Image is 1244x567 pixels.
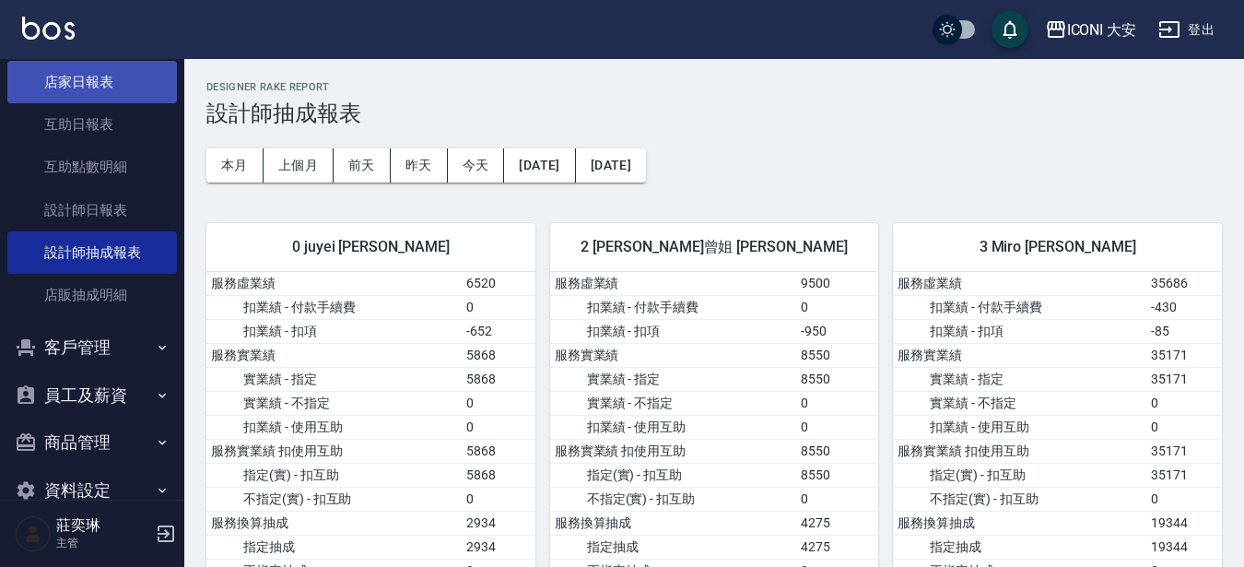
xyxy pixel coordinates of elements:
[7,231,177,274] a: 設計師抽成報表
[915,238,1200,256] span: 3 Miro [PERSON_NAME]
[56,516,150,535] h5: 莊奕琳
[796,487,878,511] td: 0
[1067,18,1137,41] div: ICONI 大安
[206,343,462,367] td: 服務實業績
[462,391,535,415] td: 0
[1151,13,1222,47] button: 登出
[462,439,535,463] td: 5868
[7,189,177,231] a: 設計師日報表
[206,511,462,535] td: 服務換算抽成
[796,391,878,415] td: 0
[462,367,535,391] td: 5868
[206,148,264,183] button: 本月
[796,319,878,343] td: -950
[550,295,796,319] td: 扣業績 - 付款手續費
[1038,11,1144,49] button: ICONI 大安
[893,367,1146,391] td: 實業績 - 指定
[796,511,878,535] td: 4275
[462,487,535,511] td: 0
[7,146,177,188] a: 互助點數明細
[7,372,177,419] button: 員工及薪資
[7,61,177,103] a: 店家日報表
[550,439,796,463] td: 服務實業績 扣使用互助
[229,238,513,256] span: 0 juyei [PERSON_NAME]
[550,463,796,487] td: 指定(實) - 扣互助
[462,535,535,559] td: 2934
[7,419,177,467] button: 商品管理
[893,319,1146,343] td: 扣業績 - 扣項
[206,391,462,415] td: 實業績 - 不指定
[206,81,1222,93] h2: Designer Rake Report
[1146,487,1222,511] td: 0
[893,511,1146,535] td: 服務換算抽成
[893,535,1146,559] td: 指定抽成
[1146,272,1222,296] td: 35686
[893,343,1146,367] td: 服務實業績
[893,391,1146,415] td: 實業績 - 不指定
[796,343,878,367] td: 8550
[1146,463,1222,487] td: 35171
[504,148,575,183] button: [DATE]
[1146,295,1222,319] td: -430
[893,487,1146,511] td: 不指定(實) - 扣互助
[550,487,796,511] td: 不指定(實) - 扣互助
[206,295,462,319] td: 扣業績 - 付款手續費
[550,535,796,559] td: 指定抽成
[206,367,462,391] td: 實業績 - 指定
[796,415,878,439] td: 0
[206,319,462,343] td: 扣業績 - 扣項
[1146,511,1222,535] td: 19344
[550,272,796,296] td: 服務虛業績
[206,100,1222,126] h3: 設計師抽成報表
[796,272,878,296] td: 9500
[796,535,878,559] td: 4275
[462,272,535,296] td: 6520
[56,535,150,551] p: 主管
[462,319,535,343] td: -652
[893,272,1146,296] td: 服務虛業績
[7,467,177,514] button: 資料設定
[550,343,796,367] td: 服務實業績
[1146,415,1222,439] td: 0
[550,415,796,439] td: 扣業績 - 使用互助
[572,238,857,256] span: 2 [PERSON_NAME]曾姐 [PERSON_NAME]
[1146,535,1222,559] td: 19344
[796,295,878,319] td: 0
[462,463,535,487] td: 5868
[206,487,462,511] td: 不指定(實) - 扣互助
[448,148,505,183] button: 今天
[206,535,462,559] td: 指定抽成
[7,274,177,316] a: 店販抽成明細
[893,439,1146,463] td: 服務實業績 扣使用互助
[206,415,462,439] td: 扣業績 - 使用互助
[1146,391,1222,415] td: 0
[22,17,75,40] img: Logo
[893,415,1146,439] td: 扣業績 - 使用互助
[206,439,462,463] td: 服務實業績 扣使用互助
[550,511,796,535] td: 服務換算抽成
[7,324,177,372] button: 客戶管理
[576,148,646,183] button: [DATE]
[1146,439,1222,463] td: 35171
[1146,319,1222,343] td: -85
[550,367,796,391] td: 實業績 - 指定
[1146,343,1222,367] td: 35171
[893,295,1146,319] td: 扣業績 - 付款手續費
[796,439,878,463] td: 8550
[550,319,796,343] td: 扣業績 - 扣項
[550,391,796,415] td: 實業績 - 不指定
[796,463,878,487] td: 8550
[462,295,535,319] td: 0
[796,367,878,391] td: 8550
[462,343,535,367] td: 5868
[462,511,535,535] td: 2934
[264,148,334,183] button: 上個月
[391,148,448,183] button: 昨天
[15,515,52,552] img: Person
[7,103,177,146] a: 互助日報表
[992,11,1028,48] button: save
[334,148,391,183] button: 前天
[206,463,462,487] td: 指定(實) - 扣互助
[206,272,462,296] td: 服務虛業績
[462,415,535,439] td: 0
